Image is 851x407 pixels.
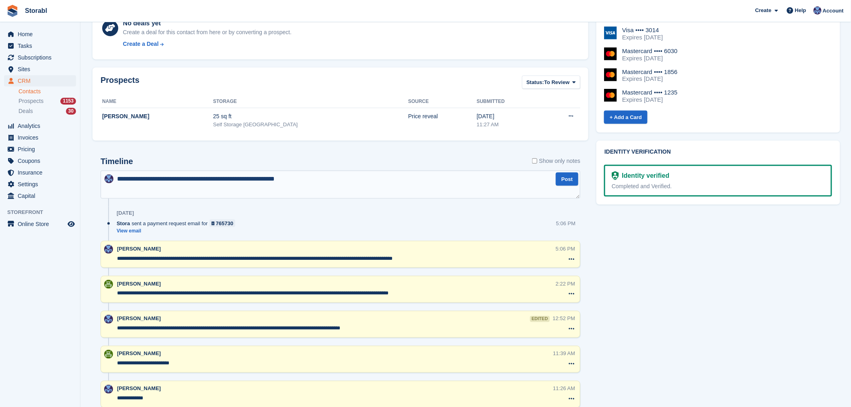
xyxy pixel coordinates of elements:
[117,220,239,227] div: sent a payment request email for
[823,7,844,15] span: Account
[213,95,408,108] th: Storage
[216,220,233,227] div: 765730
[622,96,678,103] div: Expires [DATE]
[622,89,678,96] div: Mastercard •••• 1235
[18,190,66,201] span: Capital
[612,182,824,191] div: Completed and Verified.
[213,112,408,121] div: 25 sq ft
[18,40,66,51] span: Tasks
[18,132,66,143] span: Invoices
[101,95,213,108] th: Name
[477,121,541,129] div: 11:27 AM
[622,47,678,55] div: Mastercard •••• 6030
[18,97,43,105] span: Prospects
[66,219,76,229] a: Preview store
[4,29,76,40] a: menu
[18,144,66,155] span: Pricing
[123,40,292,48] a: Create a Deal
[622,55,678,62] div: Expires [DATE]
[18,29,66,40] span: Home
[4,75,76,86] a: menu
[123,18,292,28] div: No deals yet
[123,40,159,48] div: Create a Deal
[117,316,161,322] span: [PERSON_NAME]
[104,245,113,254] img: Tegan Ewart
[104,385,113,394] img: Tegan Ewart
[4,179,76,190] a: menu
[104,315,113,324] img: Tegan Ewart
[102,112,213,121] div: [PERSON_NAME]
[4,190,76,201] a: menu
[104,280,113,289] img: Shurrelle Harrington
[604,68,617,81] img: Mastercard Logo
[532,157,537,165] input: Show only notes
[18,97,76,105] a: Prospects 1153
[213,121,408,129] div: Self Storage [GEOGRAPHIC_DATA]
[66,108,76,115] div: 30
[622,34,663,41] div: Expires [DATE]
[22,4,50,17] a: Storabl
[522,76,580,89] button: Status: To Review
[105,175,113,183] img: Tegan Ewart
[117,386,161,392] span: [PERSON_NAME]
[18,88,76,95] a: Contacts
[18,167,66,178] span: Insurance
[18,218,66,230] span: Online Store
[612,171,619,180] img: Identity Verification Ready
[18,52,66,63] span: Subscriptions
[60,98,76,105] div: 1153
[553,315,576,323] div: 12:52 PM
[18,179,66,190] span: Settings
[18,107,33,115] span: Deals
[622,75,678,82] div: Expires [DATE]
[604,47,617,60] img: Mastercard Logo
[604,89,617,102] img: Mastercard Logo
[604,111,647,124] a: + Add a Card
[4,120,76,132] a: menu
[4,64,76,75] a: menu
[117,210,134,216] div: [DATE]
[619,171,670,181] div: Identity verified
[477,95,541,108] th: Submitted
[6,5,18,17] img: stora-icon-8386f47178a22dfd0bd8f6a31ec36ba5ce8667c1dd55bd0f319d3a0aa187defe.svg
[530,316,549,322] div: edited
[532,157,580,165] label: Show only notes
[556,280,575,288] div: 2:22 PM
[117,351,161,357] span: [PERSON_NAME]
[622,68,678,76] div: Mastercard •••• 1856
[556,220,576,227] div: 5:06 PM
[408,95,477,108] th: Source
[544,78,569,86] span: To Review
[18,64,66,75] span: Sites
[556,173,578,186] button: Post
[117,246,161,252] span: [PERSON_NAME]
[4,155,76,166] a: menu
[622,27,663,34] div: Visa •••• 3014
[117,281,161,287] span: [PERSON_NAME]
[553,385,575,393] div: 11:26 AM
[553,350,575,358] div: 11:39 AM
[526,78,544,86] span: Status:
[104,350,113,359] img: Shurrelle Harrington
[18,155,66,166] span: Coupons
[101,157,133,166] h2: Timeline
[604,149,832,155] h2: Identity verification
[408,112,477,121] div: Price reveal
[18,75,66,86] span: CRM
[4,40,76,51] a: menu
[4,52,76,63] a: menu
[604,27,617,39] img: Visa Logo
[556,245,575,253] div: 5:06 PM
[4,167,76,178] a: menu
[117,228,239,234] a: View email
[18,107,76,115] a: Deals 30
[18,120,66,132] span: Analytics
[814,6,822,14] img: Tegan Ewart
[117,220,130,227] span: Stora
[101,76,140,90] h2: Prospects
[4,132,76,143] a: menu
[755,6,771,14] span: Create
[210,220,236,227] a: 765730
[123,28,292,37] div: Create a deal for this contact from here or by converting a prospect.
[477,112,541,121] div: [DATE]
